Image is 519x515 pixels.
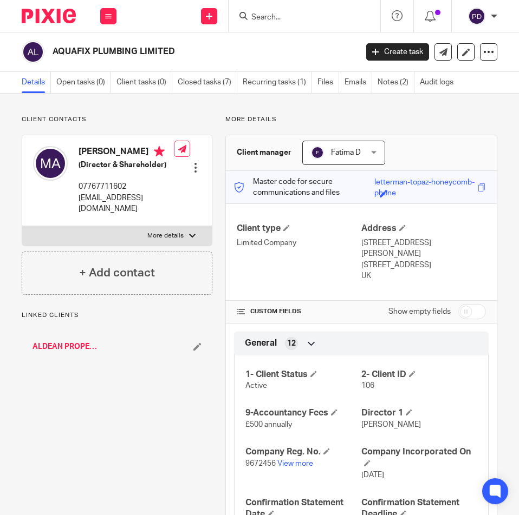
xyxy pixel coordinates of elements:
img: Pixie [22,9,76,23]
p: More details [225,115,497,124]
p: Linked clients [22,311,212,320]
h4: Address [361,223,486,234]
a: Create task [366,43,429,61]
span: 12 [287,338,296,349]
img: svg%3E [468,8,485,25]
p: UK [361,270,486,281]
a: Recurring tasks (1) [243,72,312,93]
p: [STREET_ADDRESS][PERSON_NAME] [361,237,486,260]
a: Closed tasks (7) [178,72,237,93]
img: svg%3E [33,146,68,181]
h5: (Director & Shareholder) [79,160,174,170]
a: Emails [345,72,372,93]
h2: AQUAFIX PLUMBING LIMITED [53,46,290,57]
h4: 9-Accountancy Fees [245,407,361,419]
a: View more [277,460,313,467]
img: svg%3E [311,146,324,159]
h4: 2- Client ID [361,369,477,380]
span: General [245,338,277,349]
span: Fatima D [331,149,361,156]
img: svg%3E [22,41,44,63]
h4: Company Reg. No. [245,446,361,458]
a: Audit logs [420,72,459,93]
p: 07767711602 [79,181,174,192]
div: letterman-topaz-honeycomb-phone [374,177,475,189]
span: [DATE] [361,471,384,479]
h4: [PERSON_NAME] [79,146,174,160]
p: Limited Company [237,237,361,248]
h4: 1- Client Status [245,369,361,380]
h4: Director 1 [361,407,477,419]
span: £500 annually [245,421,292,428]
label: Show empty fields [388,306,451,317]
span: [PERSON_NAME] [361,421,421,428]
a: Notes (2) [378,72,414,93]
a: ALDEAN PROPERTY MANAGEMENT LTD [33,341,100,352]
a: Details [22,72,51,93]
p: Master code for secure communications and files [234,176,375,199]
h4: Company Incorporated On [361,446,477,470]
span: 106 [361,382,374,389]
a: Open tasks (0) [56,72,111,93]
h4: + Add contact [79,265,155,281]
h4: CUSTOM FIELDS [237,307,361,316]
h3: Client manager [237,147,291,158]
p: [STREET_ADDRESS] [361,260,486,270]
a: Client tasks (0) [116,72,172,93]
p: Client contacts [22,115,212,124]
h4: Client type [237,223,361,234]
a: Files [317,72,339,93]
p: More details [147,232,184,240]
i: Primary [154,146,165,157]
span: 9672456 [245,460,276,467]
input: Search [250,13,348,23]
p: [EMAIL_ADDRESS][DOMAIN_NAME] [79,193,174,215]
span: Active [245,382,267,389]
